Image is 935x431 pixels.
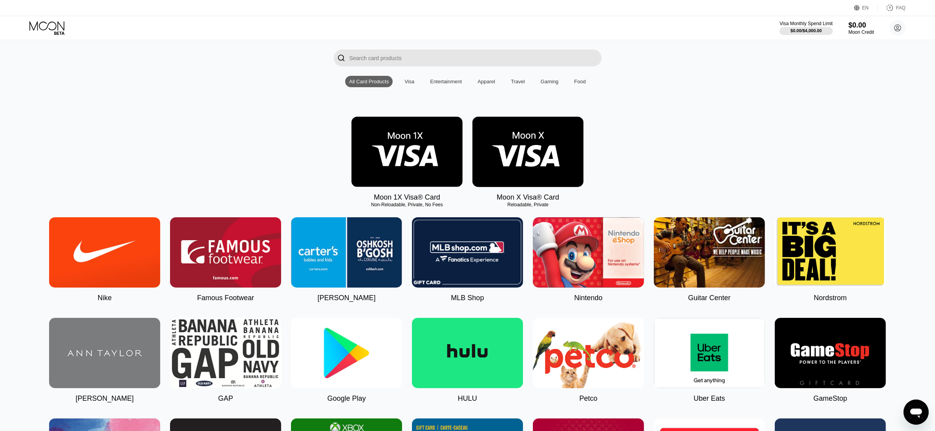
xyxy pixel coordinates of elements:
div: Food [570,76,590,87]
div: Nike [97,294,112,302]
div: GAP [218,394,233,403]
div: Visa [404,79,414,84]
div: [PERSON_NAME] [75,394,134,403]
div: Apparel [478,79,495,84]
div: Moon X Visa® Card [497,193,559,202]
div: All Card Products [345,76,393,87]
div: $0.00 [849,21,874,29]
div: Travel [511,79,525,84]
div:  [338,53,346,62]
div: [PERSON_NAME] [317,294,375,302]
div: HULU [458,394,477,403]
div: Travel [507,76,529,87]
div: EN [854,4,878,12]
div: Moon 1X Visa® Card [374,193,440,202]
div: Google Play [327,394,366,403]
div:  [334,50,349,66]
div: Uber Eats [693,394,725,403]
div: Visa Monthly Spend Limit$0.00/$4,000.00 [779,21,833,35]
div: $0.00Moon Credit [849,21,874,35]
div: Moon Credit [849,29,874,35]
div: Apparel [474,76,499,87]
div: All Card Products [349,79,389,84]
div: Reloadable, Private [472,202,584,207]
div: EN [862,5,869,11]
div: Nintendo [574,294,602,302]
input: Search card products [349,50,602,66]
div: MLB Shop [451,294,484,302]
div: Entertainment [430,79,462,84]
div: Entertainment [426,76,466,87]
div: Nordstrom [814,294,847,302]
div: FAQ [878,4,906,12]
iframe: Bouton de lancement de la fenêtre de messagerie [904,400,929,425]
div: Famous Footwear [197,294,254,302]
div: Gaming [541,79,559,84]
div: Visa Monthly Spend Limit [779,21,833,26]
div: Gaming [537,76,563,87]
div: FAQ [896,5,906,11]
div: Food [574,79,586,84]
div: $0.00 / $4,000.00 [790,28,822,33]
div: Non-Reloadable, Private, No Fees [351,202,463,207]
div: Guitar Center [688,294,730,302]
div: GameStop [813,394,847,403]
div: Petco [579,394,597,403]
div: Visa [401,76,418,87]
